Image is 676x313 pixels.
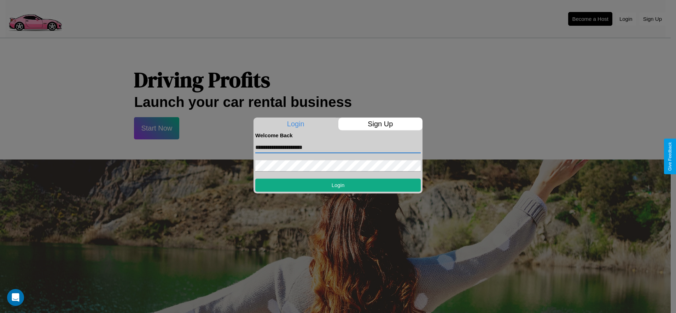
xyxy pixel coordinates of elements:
[7,289,24,306] div: Open Intercom Messenger
[255,179,421,192] button: Login
[255,132,421,138] h4: Welcome Back
[253,118,338,130] p: Login
[668,142,672,171] div: Give Feedback
[338,118,423,130] p: Sign Up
